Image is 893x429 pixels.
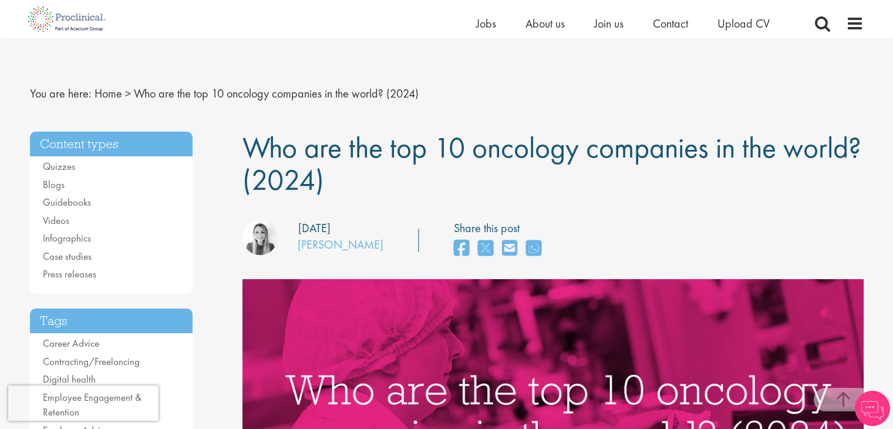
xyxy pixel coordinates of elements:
span: Who are the top 10 oncology companies in the world? (2024) [242,129,861,199]
a: Career Advice [43,337,99,350]
a: Contact [653,16,688,31]
a: share on facebook [454,236,469,262]
h3: Content types [30,132,193,157]
a: Guidebooks [43,196,91,209]
a: share on whats app [526,236,541,262]
iframe: reCAPTCHA [8,386,159,421]
a: Join us [594,16,624,31]
a: Digital health [43,373,96,386]
a: Case studies [43,250,92,263]
a: breadcrumb link [95,86,122,101]
a: share on email [502,236,517,262]
a: [PERSON_NAME] [298,237,383,252]
span: You are here: [30,86,92,101]
a: Blogs [43,178,65,191]
a: Infographics [43,232,91,244]
a: About us [525,16,565,31]
img: Hannah Burke [242,220,278,255]
a: Quizzes [43,160,75,173]
h3: Tags [30,309,193,334]
span: > [125,86,131,101]
img: Chatbot [855,391,890,426]
a: Contracting/Freelancing [43,355,140,368]
span: Who are the top 10 oncology companies in the world? (2024) [134,86,419,101]
label: Share this post [454,220,547,237]
a: share on twitter [478,236,493,262]
a: Upload CV [717,16,770,31]
a: Press releases [43,267,96,280]
a: Videos [43,214,69,227]
div: [DATE] [298,220,331,237]
a: Jobs [476,16,496,31]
